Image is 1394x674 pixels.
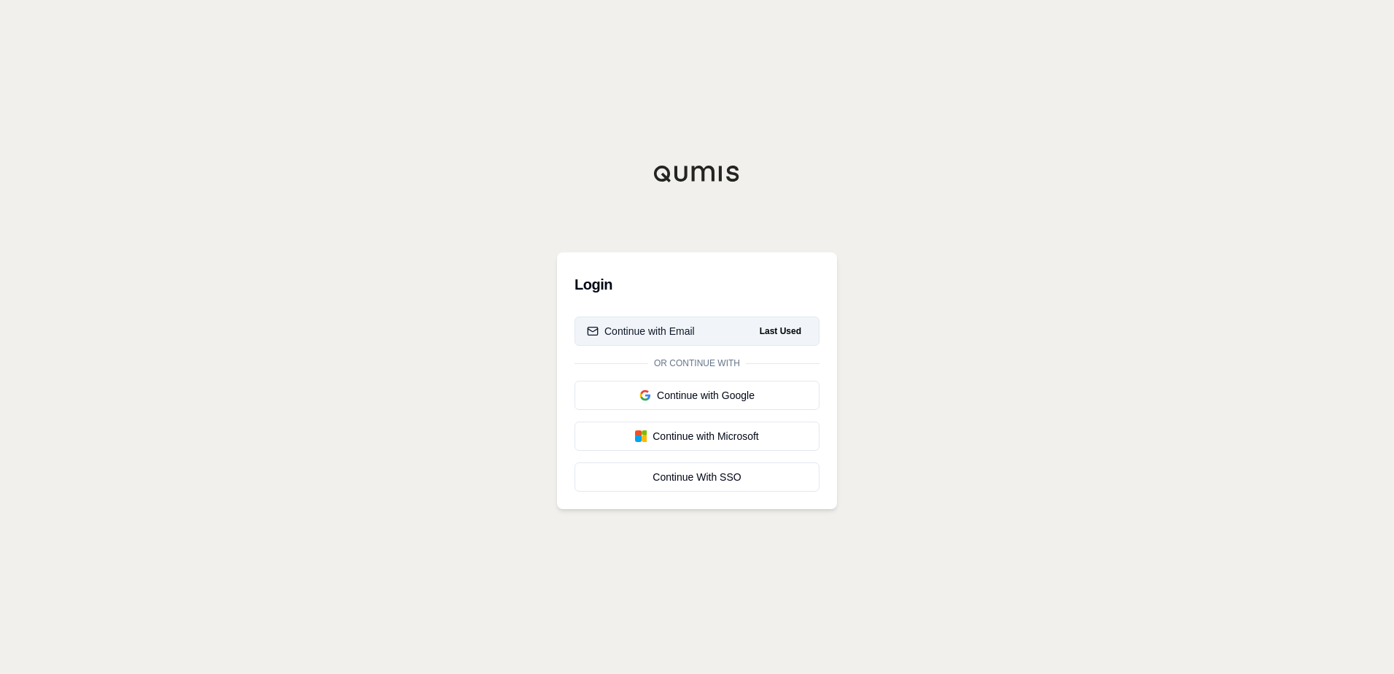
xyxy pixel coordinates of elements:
button: Continue with EmailLast Used [575,317,819,346]
img: Qumis [653,165,741,182]
a: Continue With SSO [575,462,819,492]
div: Continue with Google [587,388,807,403]
h3: Login [575,270,819,299]
span: Last Used [754,322,807,340]
button: Continue with Google [575,381,819,410]
div: Continue with Email [587,324,695,338]
div: Continue with Microsoft [587,429,807,443]
button: Continue with Microsoft [575,422,819,451]
div: Continue With SSO [587,470,807,484]
span: Or continue with [648,357,746,369]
